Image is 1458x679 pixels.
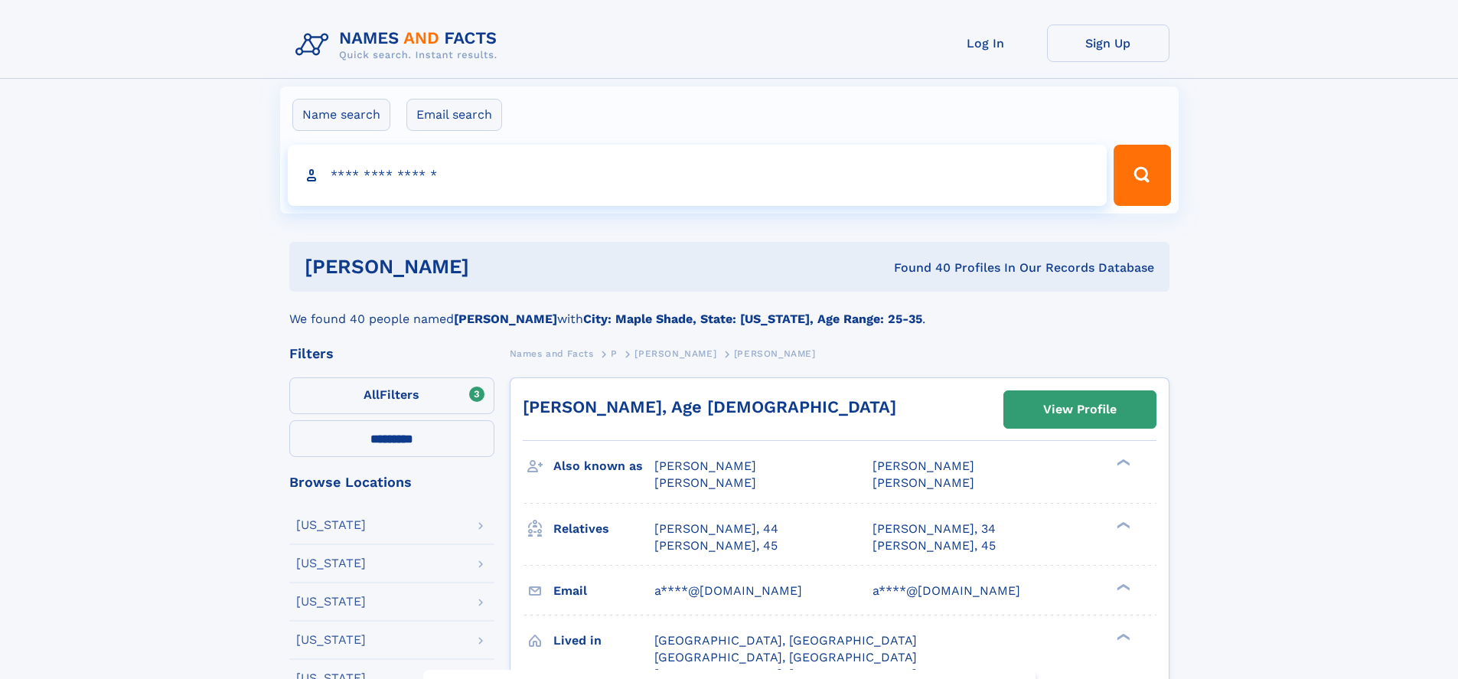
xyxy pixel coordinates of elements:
[611,344,618,363] a: P
[553,628,654,654] h3: Lived in
[510,344,594,363] a: Names and Facts
[305,257,682,276] h1: [PERSON_NAME]
[873,521,996,537] a: [PERSON_NAME], 34
[654,537,778,554] a: [PERSON_NAME], 45
[296,634,366,646] div: [US_STATE]
[734,348,816,359] span: [PERSON_NAME]
[454,312,557,326] b: [PERSON_NAME]
[654,650,917,664] span: [GEOGRAPHIC_DATA], [GEOGRAPHIC_DATA]
[406,99,502,131] label: Email search
[583,312,922,326] b: City: Maple Shade, State: [US_STATE], Age Range: 25-35
[654,521,778,537] a: [PERSON_NAME], 44
[289,377,494,414] label: Filters
[553,453,654,479] h3: Also known as
[1113,632,1131,641] div: ❯
[634,348,716,359] span: [PERSON_NAME]
[553,578,654,604] h3: Email
[654,459,756,473] span: [PERSON_NAME]
[634,344,716,363] a: [PERSON_NAME]
[654,475,756,490] span: [PERSON_NAME]
[289,347,494,361] div: Filters
[873,459,974,473] span: [PERSON_NAME]
[873,475,974,490] span: [PERSON_NAME]
[1043,392,1117,427] div: View Profile
[289,475,494,489] div: Browse Locations
[1114,145,1170,206] button: Search Button
[1047,24,1169,62] a: Sign Up
[296,557,366,570] div: [US_STATE]
[1113,458,1131,468] div: ❯
[292,99,390,131] label: Name search
[681,260,1154,276] div: Found 40 Profiles In Our Records Database
[553,516,654,542] h3: Relatives
[611,348,618,359] span: P
[873,537,996,554] a: [PERSON_NAME], 45
[289,292,1169,328] div: We found 40 people named with .
[654,633,917,648] span: [GEOGRAPHIC_DATA], [GEOGRAPHIC_DATA]
[925,24,1047,62] a: Log In
[364,387,380,402] span: All
[296,596,366,608] div: [US_STATE]
[289,24,510,66] img: Logo Names and Facts
[296,519,366,531] div: [US_STATE]
[288,145,1107,206] input: search input
[1113,582,1131,592] div: ❯
[523,397,896,416] a: [PERSON_NAME], Age [DEMOGRAPHIC_DATA]
[1004,391,1156,428] a: View Profile
[1113,520,1131,530] div: ❯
